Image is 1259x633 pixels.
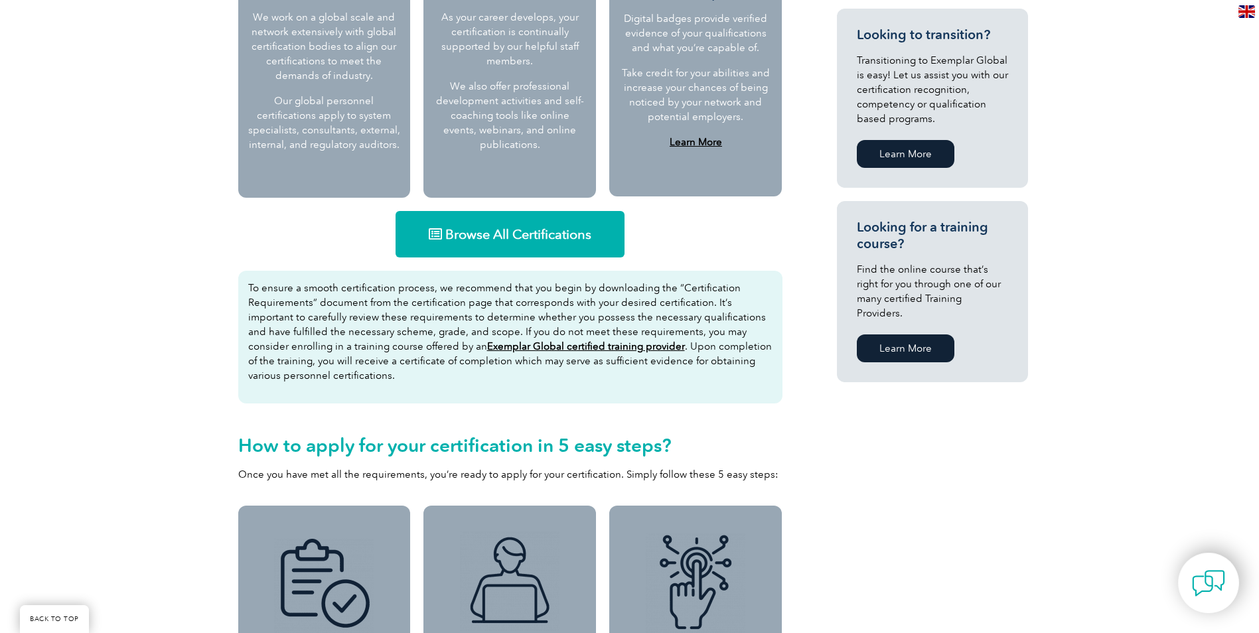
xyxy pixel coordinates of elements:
[433,10,586,68] p: As your career develops, your certification is continually supported by our helpful staff members.
[445,228,591,241] span: Browse All Certifications
[857,219,1008,252] h3: Looking for a training course?
[248,281,773,383] p: To ensure a smooth certification process, we recommend that you begin by downloading the “Certifi...
[857,262,1008,320] p: Find the online course that’s right for you through one of our many certified Training Providers.
[621,66,771,124] p: Take credit for your abilities and increase your chances of being noticed by your network and pot...
[396,211,625,257] a: Browse All Certifications
[670,136,722,148] a: Learn More
[1192,567,1225,600] img: contact-chat.png
[621,11,771,55] p: Digital badges provide verified evidence of your qualifications and what you’re capable of.
[857,140,954,168] a: Learn More
[857,334,954,362] a: Learn More
[238,467,782,482] p: Once you have met all the requirements, you’re ready to apply for your certification. Simply foll...
[1238,5,1255,18] img: en
[248,10,401,83] p: We work on a global scale and network extensively with global certification bodies to align our c...
[433,79,586,152] p: We also offer professional development activities and self-coaching tools like online events, web...
[238,435,782,456] h2: How to apply for your certification in 5 easy steps?
[857,27,1008,43] h3: Looking to transition?
[487,340,685,352] a: Exemplar Global certified training provider
[248,94,401,152] p: Our global personnel certifications apply to system specialists, consultants, external, internal,...
[20,605,89,633] a: BACK TO TOP
[857,53,1008,126] p: Transitioning to Exemplar Global is easy! Let us assist you with our certification recognition, c...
